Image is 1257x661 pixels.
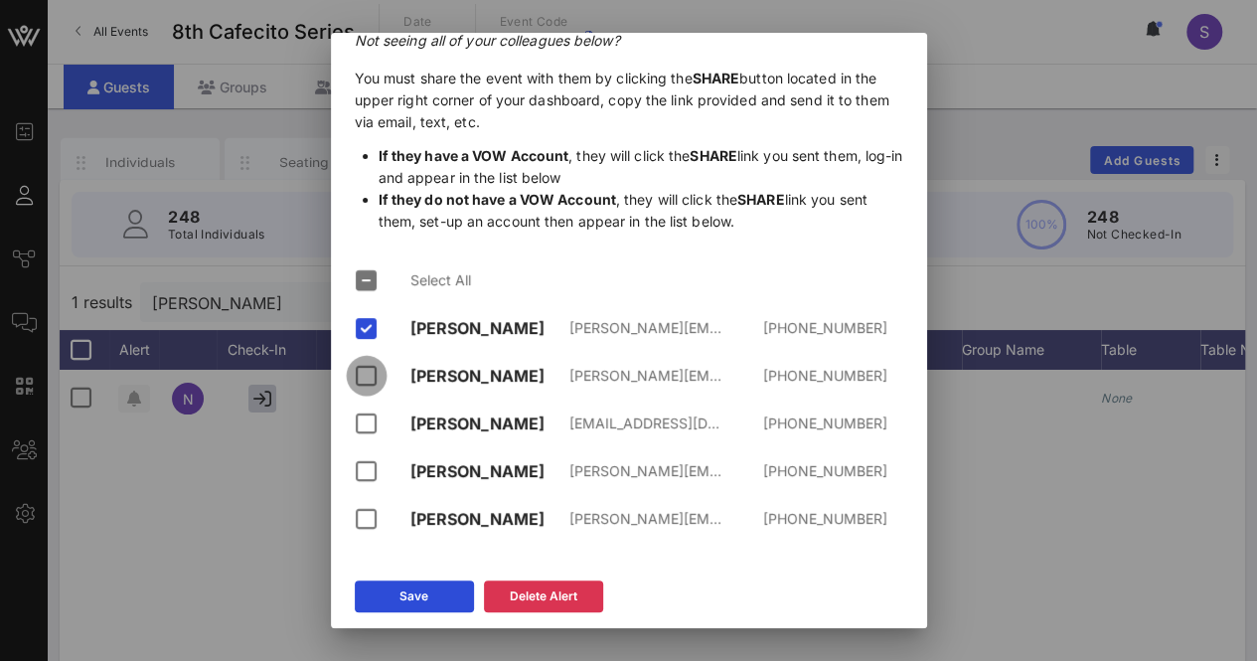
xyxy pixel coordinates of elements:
span: SHARE [737,191,785,208]
div: [PERSON_NAME][EMAIL_ADDRESS][DOMAIN_NAME] [569,511,728,528]
span: SHARE [690,147,737,164]
div: [PHONE_NUMBER] [728,463,887,480]
div: [PERSON_NAME][EMAIL_ADDRESS][DOMAIN_NAME] [569,320,728,337]
p: You must share the event with them by clicking the button located in the upper right corner of yo... [355,68,903,233]
div: [PHONE_NUMBER] [728,415,887,432]
span: If they do not have a VOW Account [379,191,616,208]
li: , they will click the link you sent them, set-up an account then appear in the list below. [379,189,903,233]
div: Select All [410,272,887,289]
div: [PERSON_NAME] [410,414,569,433]
span: SHARE [693,70,740,86]
div: Save [399,586,428,606]
div: [PERSON_NAME][EMAIL_ADDRESS][DOMAIN_NAME] [569,463,728,480]
div: [PERSON_NAME] [410,367,569,386]
div: [PERSON_NAME] [410,319,569,338]
div: [PERSON_NAME][EMAIL_ADDRESS][DOMAIN_NAME] [569,368,728,385]
button: Save [355,580,474,612]
p: Not seeing all of your colleagues below? [355,30,903,52]
div: Delete Alert [510,586,577,606]
button: Delete Alert [484,580,603,612]
div: [PERSON_NAME] [410,510,569,529]
div: [PHONE_NUMBER] [728,368,887,385]
div: [PHONE_NUMBER] [728,320,887,337]
div: [PHONE_NUMBER] [728,511,887,528]
li: , they will click the link you sent them, log-in and appear in the list below [379,145,903,189]
span: If they have a VOW Account [379,147,569,164]
div: [EMAIL_ADDRESS][DOMAIN_NAME] [569,415,728,432]
div: [PERSON_NAME] [410,462,569,481]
